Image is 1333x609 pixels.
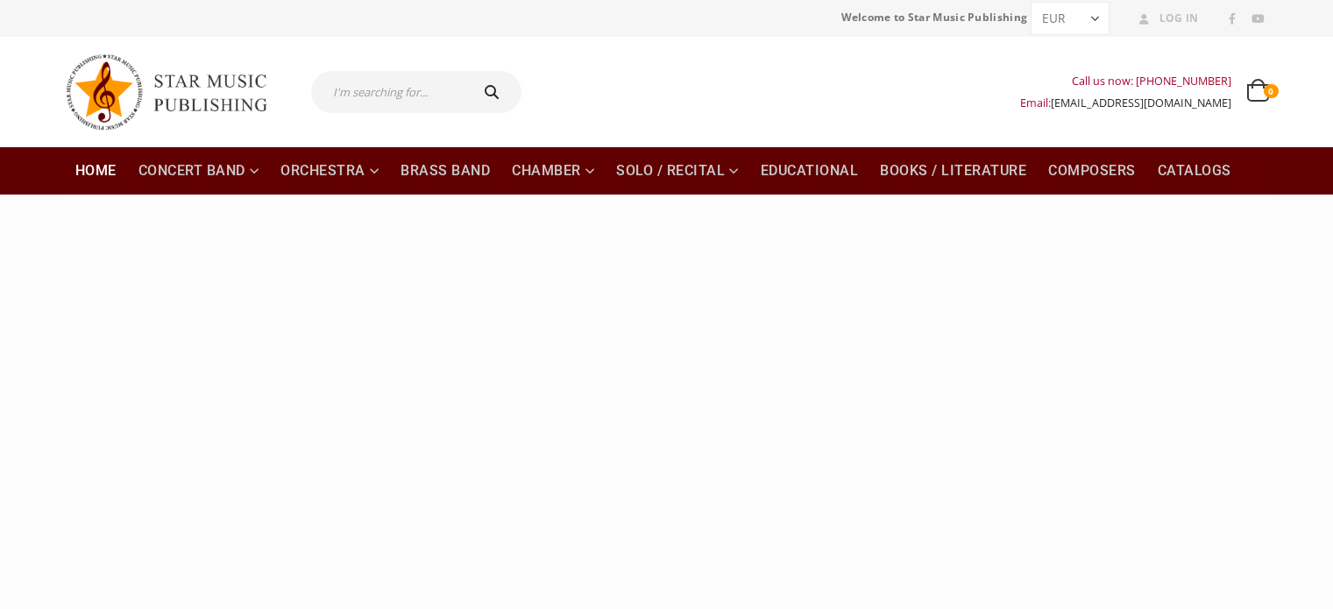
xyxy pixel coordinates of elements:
a: Solo / Recital [606,147,749,195]
a: Books / Literature [869,147,1037,195]
a: Youtube [1246,8,1269,31]
a: Log In [1132,7,1199,30]
a: [EMAIL_ADDRESS][DOMAIN_NAME] [1051,96,1231,110]
img: Star Music Publishing [65,46,284,138]
a: Concert Band [128,147,270,195]
input: I'm searching for... [311,71,466,113]
div: Call us now: [PHONE_NUMBER] [1020,70,1231,92]
a: Orchestra [270,147,389,195]
span: Welcome to Star Music Publishing [841,4,1028,31]
a: Chamber [501,147,605,195]
a: Brass Band [390,147,500,195]
a: Composers [1038,147,1146,195]
div: Email: [1020,92,1231,114]
button: Search [466,71,522,113]
a: Home [65,147,127,195]
a: Educational [750,147,869,195]
span: 0 [1264,84,1278,98]
a: Facebook [1221,8,1244,31]
a: Catalogs [1147,147,1242,195]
